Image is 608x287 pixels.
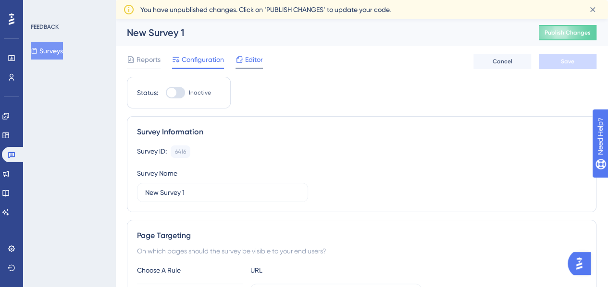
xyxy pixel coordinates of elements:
div: Choose A Rule [137,264,243,276]
button: Surveys [31,42,63,60]
span: Inactive [189,89,211,96]
div: Status: [137,87,158,98]
iframe: UserGuiding AI Assistant Launcher [568,249,596,278]
button: Cancel [473,54,531,69]
div: On which pages should the survey be visible to your end users? [137,245,586,257]
div: 6416 [175,148,186,155]
div: Survey Information [137,126,586,138]
span: Save [561,58,574,65]
button: Save [539,54,596,69]
div: Survey Name [137,167,177,179]
span: Need Help? [23,2,60,14]
div: FEEDBACK [31,23,59,31]
span: Cancel [493,58,512,65]
div: Survey ID: [137,145,167,158]
div: Page Targeting [137,230,586,241]
div: New Survey 1 [127,26,515,39]
span: Reports [136,54,161,65]
span: Configuration [182,54,224,65]
div: URL [250,264,356,276]
span: You have unpublished changes. Click on ‘PUBLISH CHANGES’ to update your code. [140,4,391,15]
input: Type your Survey name [145,187,300,198]
button: Publish Changes [539,25,596,40]
span: Publish Changes [545,29,591,36]
span: Editor [245,54,263,65]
